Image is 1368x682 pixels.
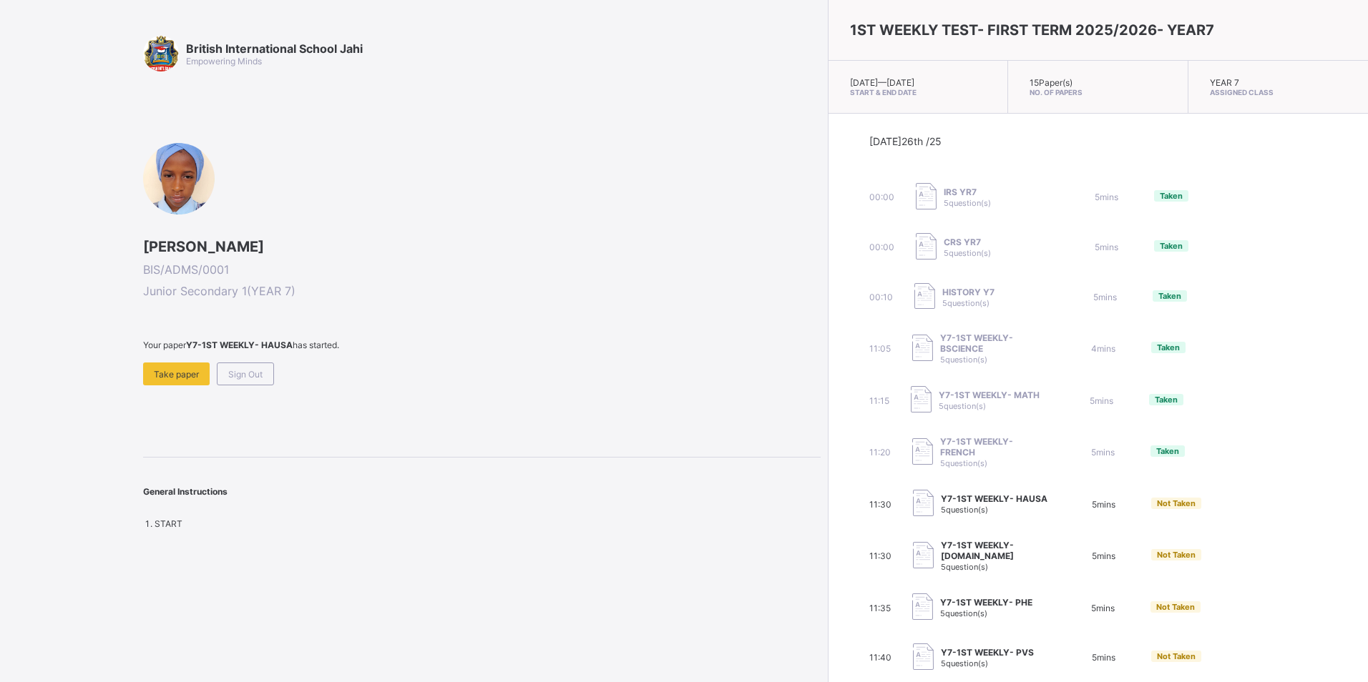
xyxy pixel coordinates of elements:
img: take_paper.cd97e1aca70de81545fe8e300f84619e.svg [912,438,933,465]
span: 5 mins [1090,395,1113,406]
span: 5 question(s) [940,458,987,468]
span: Y7-1ST WEEKLY- [DOMAIN_NAME] [941,540,1049,561]
span: 11:35 [869,603,891,613]
span: 5 question(s) [941,658,988,668]
span: 5 mins [1093,292,1117,302]
span: 11:15 [869,395,889,406]
span: [DATE] 26th /25 [869,135,942,147]
span: Assigned Class [1210,88,1347,97]
span: 5 mins [1091,603,1115,613]
span: START [155,518,182,529]
span: HISTORY Y7 [942,287,995,297]
img: take_paper.cd97e1aca70de81545fe8e300f84619e.svg [912,335,933,361]
span: 1ST WEEKLY TEST- FIRST TERM 2025/2026- YEAR7 [850,21,1214,39]
span: YEAR 7 [1210,77,1239,88]
span: IRS YR7 [944,187,991,197]
span: Y7-1ST WEEKLY- MATH [939,390,1040,400]
span: 11:40 [869,652,891,663]
span: Not Taken [1157,550,1196,560]
span: Junior Secondary 1 ( YEAR 7 ) [143,284,821,298]
span: 5 question(s) [944,248,991,258]
span: 5 question(s) [944,198,991,208]
span: 00:10 [869,292,893,302]
span: Taken [1157,342,1180,352]
span: 11:30 [869,499,891,510]
span: 5 mins [1092,550,1115,561]
span: 5 question(s) [942,298,990,308]
span: CRS YR7 [944,237,991,247]
span: Y7-1ST WEEKLY- PHE [940,597,1032,608]
span: General Instructions [143,486,228,497]
span: Taken [1155,395,1178,405]
span: 11:20 [869,447,891,458]
span: Not Taken [1157,651,1196,661]
span: [DATE] — [DATE] [850,77,914,88]
img: take_paper.cd97e1aca70de81545fe8e300f84619e.svg [913,490,934,516]
span: 5 question(s) [940,608,987,618]
span: 5 mins [1091,447,1115,458]
span: Y7-1ST WEEKLY- FRENCH [940,436,1048,458]
img: take_paper.cd97e1aca70de81545fe8e300f84619e.svg [913,542,934,568]
span: Not Taken [1156,602,1195,612]
b: Y7-1ST WEEKLY- HAUSA [186,340,293,350]
span: Start & End Date [850,88,986,97]
img: take_paper.cd97e1aca70de81545fe8e300f84619e.svg [913,643,934,670]
img: take_paper.cd97e1aca70de81545fe8e300f84619e.svg [912,593,933,620]
span: 11:30 [869,550,891,561]
span: Taken [1160,191,1183,201]
span: 00:00 [869,192,894,202]
span: 15 Paper(s) [1030,77,1073,88]
span: Y7-1ST WEEKLY- HAUSA [941,493,1047,504]
span: 5 question(s) [941,562,988,572]
span: 11:05 [869,343,891,354]
span: 5 question(s) [939,401,986,411]
span: 5 question(s) [940,355,987,365]
span: Sign Out [228,369,263,380]
span: 5 question(s) [941,505,988,515]
img: take_paper.cd97e1aca70de81545fe8e300f84619e.svg [916,183,937,209]
span: Taken [1160,241,1183,251]
span: 5 mins [1095,192,1118,202]
span: 5 mins [1095,242,1118,252]
span: 5 mins [1092,499,1115,510]
span: Taken [1158,291,1181,301]
span: Y7-1ST WEEKLY- PVS [941,647,1034,658]
span: BIS/ADMS/0001 [143,262,821,277]
span: Take paper [154,369,199,380]
img: take_paper.cd97e1aca70de81545fe8e300f84619e.svg [914,283,935,310]
span: British International School Jahi [186,41,363,56]
span: 5 mins [1092,652,1115,663]
span: No. of Papers [1030,88,1166,97]
span: 00:00 [869,242,894,252]
img: take_paper.cd97e1aca70de81545fe8e300f84619e.svg [916,233,937,260]
img: take_paper.cd97e1aca70de81545fe8e300f84619e.svg [911,386,932,412]
span: Not Taken [1157,498,1196,508]
span: Y7-1ST WEEKLY-BSCIENCE [940,332,1048,354]
span: Taken [1156,446,1179,456]
span: Empowering Minds [186,56,262,66]
span: [PERSON_NAME] [143,238,821,255]
span: Your paper has started. [143,340,821,350]
span: 4 mins [1091,343,1115,354]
